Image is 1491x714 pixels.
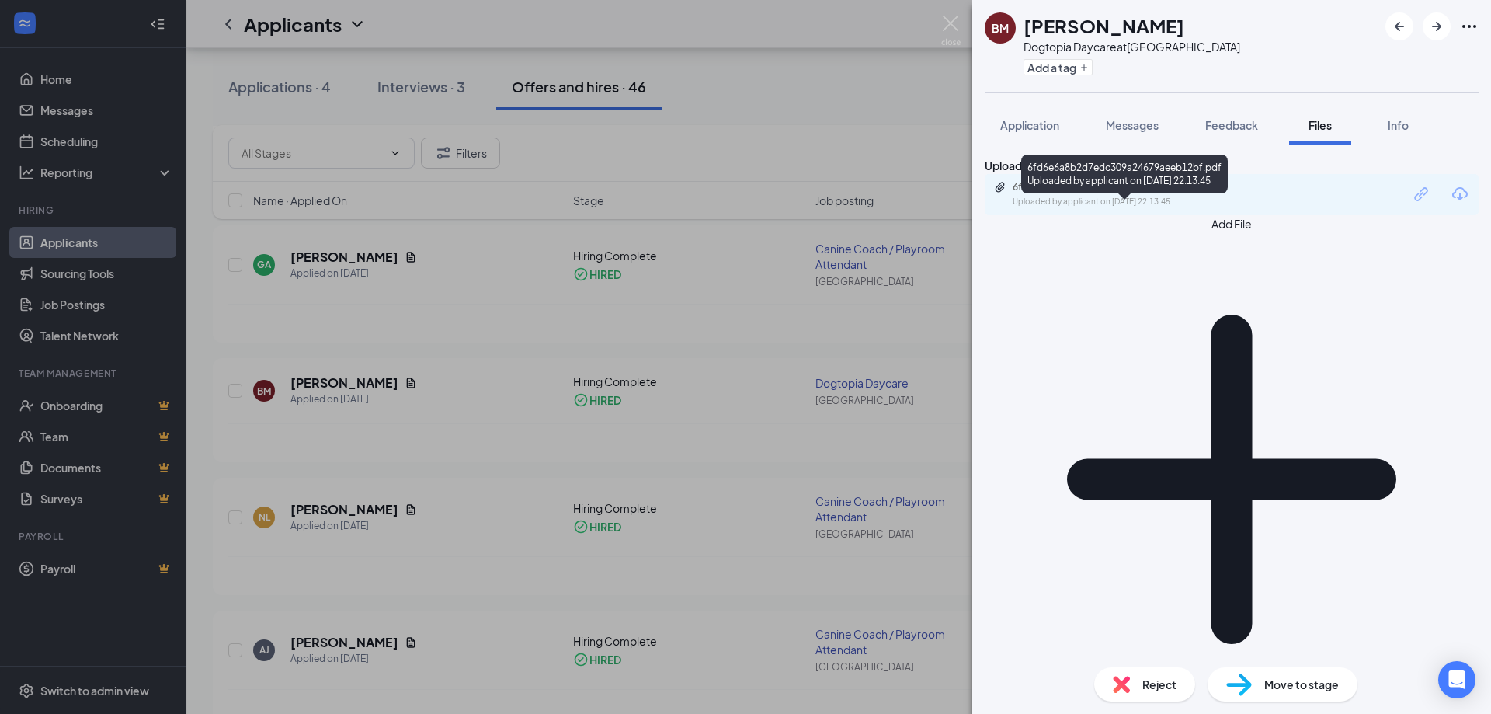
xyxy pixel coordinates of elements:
span: Files [1309,118,1332,132]
a: Paperclip6fd6e6a8b2d7edc309a24679aeeb12bf.pdfUploaded by applicant on [DATE] 22:13:45 [994,181,1246,208]
button: ArrowLeftNew [1385,12,1413,40]
div: Upload Resume [985,157,1479,174]
svg: Download [1451,185,1469,204]
h1: [PERSON_NAME] [1024,12,1184,39]
span: Feedback [1205,118,1258,132]
span: Application [1000,118,1059,132]
button: ArrowRight [1423,12,1451,40]
svg: Ellipses [1460,17,1479,36]
div: 6fd6e6a8b2d7edc309a24679aeeb12bf.pdf [1013,181,1230,193]
div: BM [992,20,1009,36]
svg: ArrowLeftNew [1390,17,1409,36]
div: 6fd6e6a8b2d7edc309a24679aeeb12bf.pdf Uploaded by applicant on [DATE] 22:13:45 [1021,155,1228,193]
div: Dogtopia Daycare at [GEOGRAPHIC_DATA] [1024,39,1240,54]
svg: Link [1412,184,1432,204]
svg: ArrowRight [1427,17,1446,36]
span: Move to stage [1264,676,1339,693]
span: Reject [1142,676,1176,693]
span: Info [1388,118,1409,132]
span: Messages [1106,118,1159,132]
button: PlusAdd a tag [1024,59,1093,75]
svg: Paperclip [994,181,1006,193]
div: Uploaded by applicant on [DATE] 22:13:45 [1013,196,1246,208]
svg: Plus [1079,63,1089,72]
div: Open Intercom Messenger [1438,661,1475,698]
